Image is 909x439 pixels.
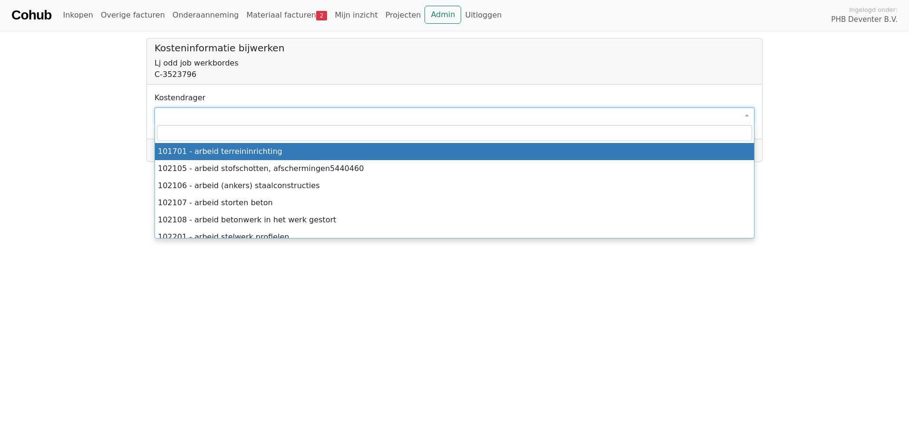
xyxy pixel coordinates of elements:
[59,6,97,25] a: Inkopen
[155,160,754,177] li: 102105 - arbeid stofschotten, afschermingen5440460
[155,177,754,194] li: 102106 - arbeid (ankers) staalconstructies
[155,194,754,211] li: 102107 - arbeid storten beton
[331,6,382,25] a: Mijn inzicht
[242,6,331,25] a: Materiaal facturen2
[155,211,754,229] li: 102108 - arbeid betonwerk in het werk gestort
[425,6,461,24] a: Admin
[169,6,242,25] a: Onderaanneming
[849,5,898,14] span: Ingelogd onder:
[382,6,425,25] a: Projecten
[831,14,898,25] span: PHB Deventer B.V.
[155,57,754,69] div: Lj odd job werkbordes
[155,92,205,104] label: Kostendrager
[461,6,505,25] a: Uitloggen
[11,4,51,27] a: Cohub
[155,229,754,246] li: 102201 - arbeid stelwerk profielen
[155,42,754,54] h5: Kosteninformatie bijwerken
[316,11,327,20] span: 2
[155,143,754,160] li: 101701 - arbeid terreininrichting
[97,6,169,25] a: Overige facturen
[155,69,754,80] div: C-3523796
